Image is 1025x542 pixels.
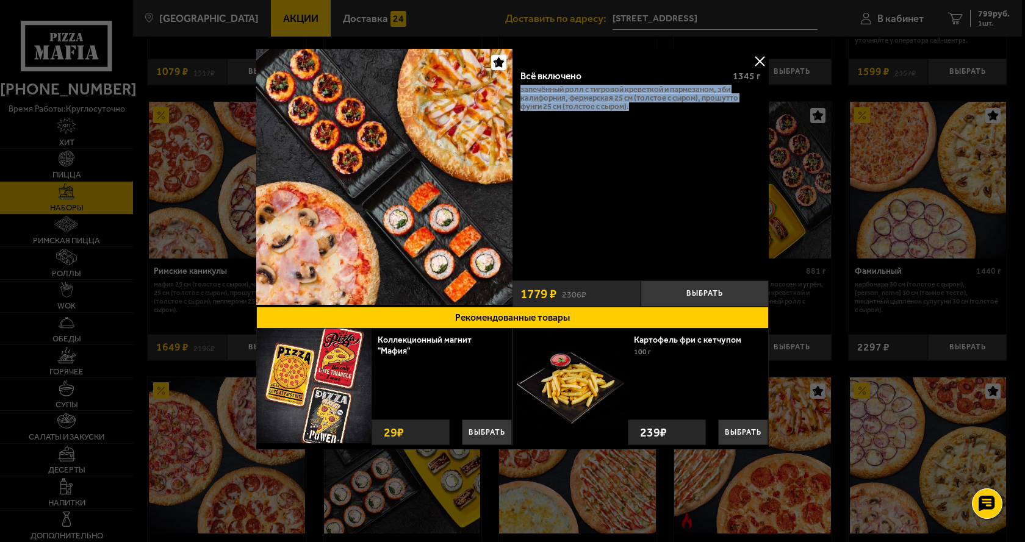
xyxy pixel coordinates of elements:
[634,348,651,356] span: 100 г
[256,49,512,307] a: Всё включено
[520,71,723,82] div: Всё включено
[381,420,407,444] strong: 29 ₽
[520,287,556,300] span: 1779 ₽
[634,335,752,345] a: Картофель фри с кетчупом
[378,335,472,356] a: Коллекционный магнит "Мафия"
[641,280,769,307] button: Выбрать
[562,288,586,299] s: 2306 ₽
[256,49,512,305] img: Всё включено
[520,85,761,111] p: Запечённый ролл с тигровой креветкой и пармезаном, Эби Калифорния, Фермерская 25 см (толстое с сы...
[256,307,769,329] button: Рекомендованные товары
[462,419,512,445] button: Выбрать
[733,70,761,82] span: 1345 г
[637,420,670,444] strong: 239 ₽
[718,419,768,445] button: Выбрать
